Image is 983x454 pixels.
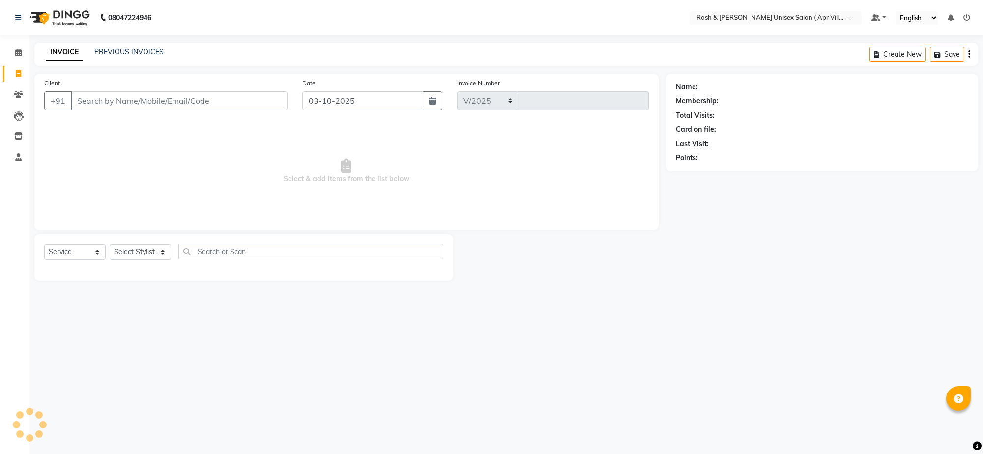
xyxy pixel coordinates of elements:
img: logo [25,4,92,31]
div: Total Visits: [676,110,715,121]
div: Card on file: [676,124,716,135]
div: Points: [676,153,698,163]
a: INVOICE [46,43,83,61]
label: Client [44,79,60,88]
div: Membership: [676,96,719,106]
span: Select & add items from the list below [44,122,649,220]
label: Date [302,79,316,88]
input: Search by Name/Mobile/Email/Code [71,91,288,110]
button: +91 [44,91,72,110]
a: PREVIOUS INVOICES [94,47,164,56]
b: 08047224946 [108,4,151,31]
div: Last Visit: [676,139,709,149]
button: Save [930,47,964,62]
button: Create New [869,47,926,62]
input: Search or Scan [178,244,443,259]
div: Name: [676,82,698,92]
label: Invoice Number [457,79,500,88]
